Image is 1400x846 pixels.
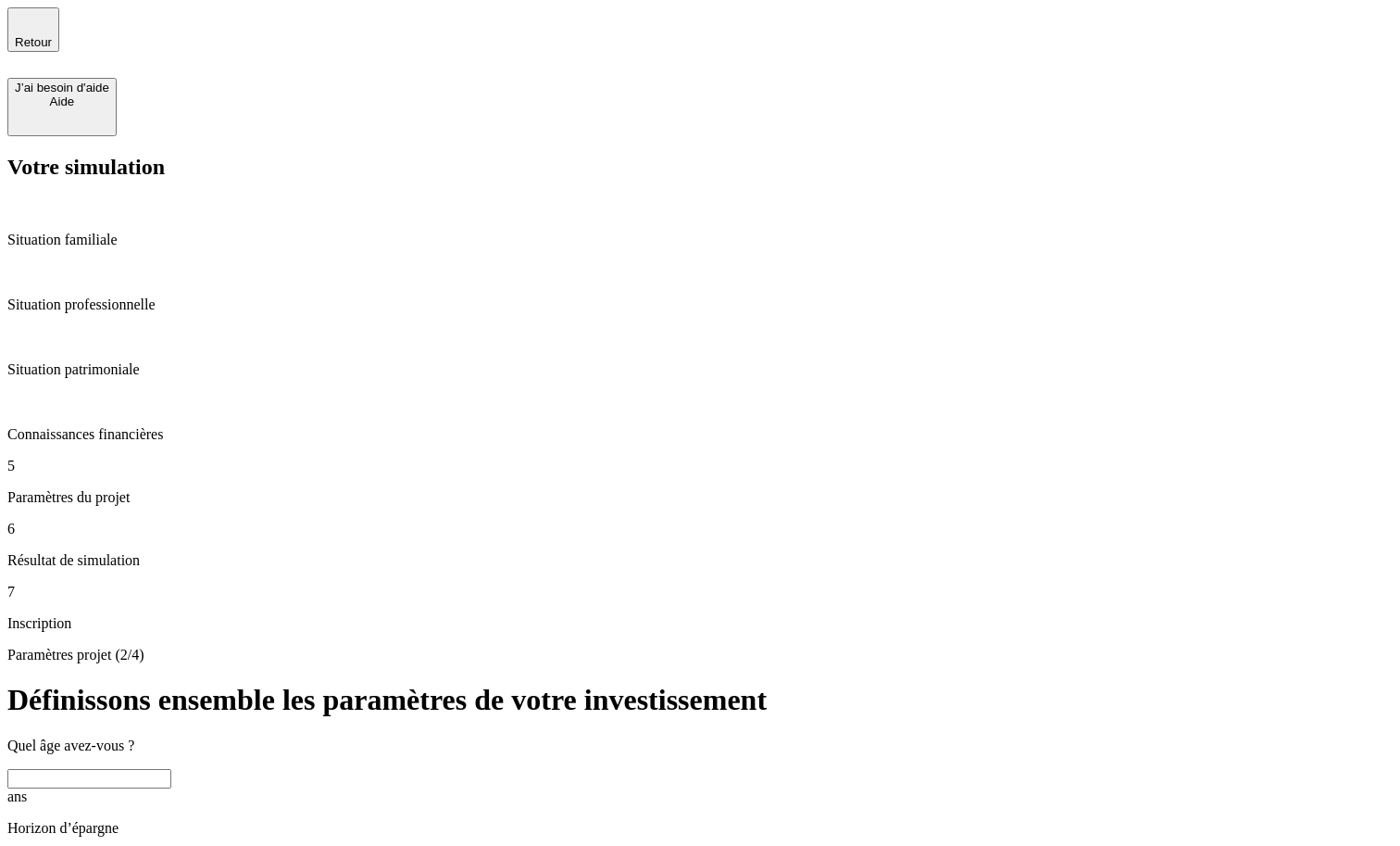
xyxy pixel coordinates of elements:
[7,738,1393,754] p: Quel âge avez-vous ?
[7,155,1393,180] h2: Votre simulation
[7,78,117,136] button: J’ai besoin d'aideAide
[7,820,1393,837] p: Horizon d’épargne
[7,789,27,804] span: ans
[7,584,1393,600] p: 7
[7,297,1393,313] p: Situation professionnelle
[7,647,1393,663] p: Paramètres projet (2/4)
[7,361,1393,378] p: Situation patrimoniale
[7,683,1393,717] h1: Définissons ensemble les paramètres de votre investissement
[7,615,1393,632] p: Inscription
[7,426,1393,443] p: Connaissances financières
[7,521,1393,537] p: 6
[15,81,109,95] div: J’ai besoin d'aide
[7,7,59,52] button: Retour
[7,489,1393,506] p: Paramètres du projet
[7,458,1393,474] p: 5
[15,95,109,108] div: Aide
[15,35,52,49] span: Retour
[7,232,1393,248] p: Situation familiale
[7,552,1393,569] p: Résultat de simulation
